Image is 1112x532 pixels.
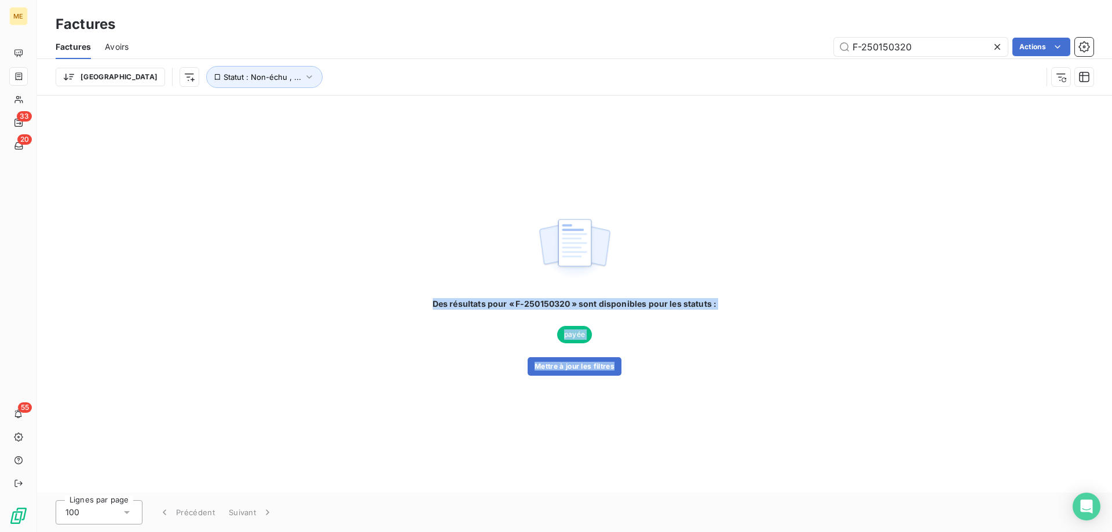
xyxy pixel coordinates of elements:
[17,111,32,122] span: 33
[56,68,165,86] button: [GEOGRAPHIC_DATA]
[528,357,621,376] button: Mettre à jour les filtres
[9,137,27,155] a: 20
[152,500,222,524] button: Précédent
[105,41,129,53] span: Avoirs
[206,66,323,88] button: Statut : Non-échu , ...
[537,212,612,284] img: empty state
[1073,493,1100,520] div: Open Intercom Messenger
[17,134,32,145] span: 20
[834,38,1008,56] input: Rechercher
[56,14,115,35] h3: Factures
[9,7,28,25] div: ME
[9,507,28,525] img: Logo LeanPay
[18,402,32,413] span: 55
[1012,38,1070,56] button: Actions
[557,326,592,343] span: payée
[224,72,301,82] span: Statut : Non-échu , ...
[433,298,717,310] span: Des résultats pour « F-250150320 » sont disponibles pour les statuts :
[222,500,280,524] button: Suivant
[56,41,91,53] span: Factures
[65,507,79,518] span: 100
[9,113,27,132] a: 33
